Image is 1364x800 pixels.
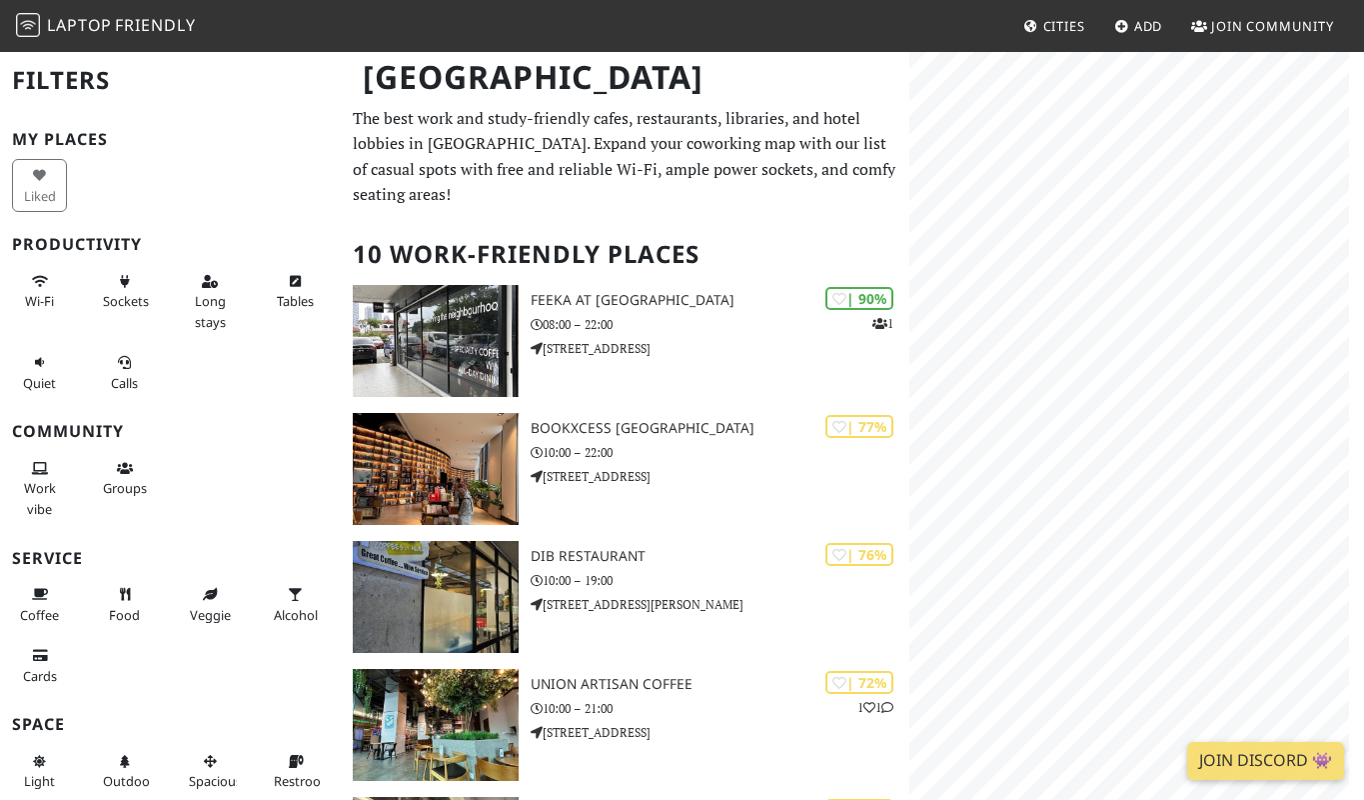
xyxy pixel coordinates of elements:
[531,571,909,590] p: 10:00 – 19:00
[183,745,238,798] button: Spacious
[353,541,519,653] img: DIB RESTAURANT
[1134,17,1163,35] span: Add
[12,639,67,692] button: Cards
[195,292,226,330] span: Long stays
[12,549,329,568] h3: Service
[12,422,329,441] h3: Community
[1183,8,1342,44] a: Join Community
[16,13,40,37] img: LaptopFriendly
[268,745,323,798] button: Restroom
[531,443,909,462] p: 10:00 – 22:00
[277,292,314,310] span: Work-friendly tables
[23,374,56,392] span: Quiet
[872,314,893,333] p: 1
[341,413,909,525] a: BookXcess Tropicana Gardens Mall | 77% BookXcess [GEOGRAPHIC_DATA] 10:00 – 22:00 [STREET_ADDRESS]
[1187,742,1344,780] a: Join Discord 👾
[12,745,67,798] button: Light
[531,676,909,693] h3: Union Artisan Coffee
[24,479,56,517] span: People working
[825,415,893,438] div: | 77%
[531,292,909,309] h3: FEEKA at [GEOGRAPHIC_DATA]
[183,578,238,631] button: Veggie
[353,285,519,397] img: FEEKA at Happy Mansion
[12,715,329,734] h3: Space
[531,467,909,486] p: [STREET_ADDRESS]
[109,606,140,624] span: Food
[12,130,329,149] h3: My Places
[97,265,152,318] button: Sockets
[531,339,909,358] p: [STREET_ADDRESS]
[97,452,152,505] button: Groups
[341,285,909,397] a: FEEKA at Happy Mansion | 90% 1 FEEKA at [GEOGRAPHIC_DATA] 08:00 – 22:00 [STREET_ADDRESS]
[190,606,231,624] span: Veggie
[531,595,909,614] p: [STREET_ADDRESS][PERSON_NAME]
[825,671,893,694] div: | 72%
[12,50,329,111] h2: Filters
[12,578,67,631] button: Coffee
[183,265,238,338] button: Long stays
[531,315,909,334] p: 08:00 – 22:00
[274,606,318,624] span: Alcohol
[531,420,909,437] h3: BookXcess [GEOGRAPHIC_DATA]
[97,346,152,399] button: Calls
[103,479,147,497] span: Group tables
[16,9,196,44] a: LaptopFriendly LaptopFriendly
[115,14,195,36] span: Friendly
[353,224,897,285] h2: 10 Work-Friendly Places
[12,346,67,399] button: Quiet
[103,292,149,310] span: Power sockets
[25,292,54,310] span: Stable Wi-Fi
[97,745,152,798] button: Outdoor
[268,265,323,318] button: Tables
[23,667,57,685] span: Credit cards
[20,606,59,624] span: Coffee
[353,413,519,525] img: BookXcess Tropicana Gardens Mall
[531,723,909,742] p: [STREET_ADDRESS]
[353,669,519,781] img: Union Artisan Coffee
[24,772,55,790] span: Natural light
[268,578,323,631] button: Alcohol
[341,669,909,781] a: Union Artisan Coffee | 72% 11 Union Artisan Coffee 10:00 – 21:00 [STREET_ADDRESS]
[347,50,905,105] h1: [GEOGRAPHIC_DATA]
[1043,17,1085,35] span: Cities
[1211,17,1334,35] span: Join Community
[353,106,897,208] p: The best work and study-friendly cafes, restaurants, libraries, and hotel lobbies in [GEOGRAPHIC_...
[103,772,155,790] span: Outdoor area
[531,548,909,565] h3: DIB RESTAURANT
[12,235,329,254] h3: Productivity
[12,452,67,525] button: Work vibe
[189,772,242,790] span: Spacious
[531,699,909,718] p: 10:00 – 21:00
[825,287,893,310] div: | 90%
[1015,8,1093,44] a: Cities
[97,578,152,631] button: Food
[47,14,112,36] span: Laptop
[1106,8,1171,44] a: Add
[12,265,67,318] button: Wi-Fi
[825,543,893,566] div: | 76%
[857,698,893,717] p: 1 1
[341,541,909,653] a: DIB RESTAURANT | 76% DIB RESTAURANT 10:00 – 19:00 [STREET_ADDRESS][PERSON_NAME]
[111,374,138,392] span: Video/audio calls
[274,772,333,790] span: Restroom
